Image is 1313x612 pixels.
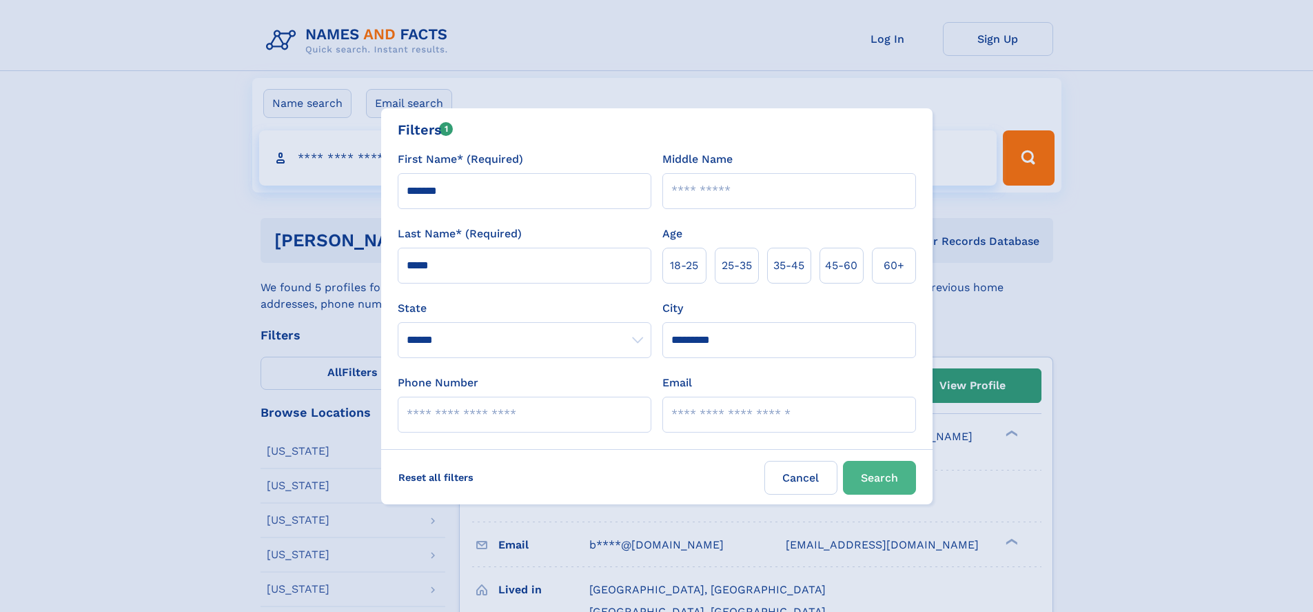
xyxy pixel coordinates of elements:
span: 35‑45 [773,257,804,274]
span: 25‑35 [722,257,752,274]
span: 45‑60 [825,257,857,274]
button: Search [843,461,916,495]
label: Phone Number [398,375,478,391]
label: Middle Name [662,151,733,168]
span: 18‑25 [670,257,698,274]
label: Email [662,375,692,391]
label: State [398,300,651,317]
label: City [662,300,683,317]
label: Cancel [764,461,837,495]
label: Reset all filters [389,461,482,494]
span: 60+ [884,257,904,274]
label: First Name* (Required) [398,151,523,168]
label: Age [662,226,682,242]
div: Filters [398,119,454,140]
label: Last Name* (Required) [398,226,522,242]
